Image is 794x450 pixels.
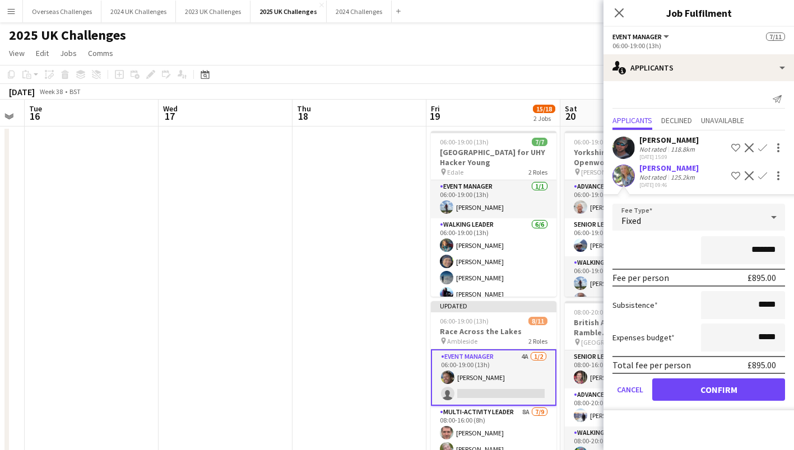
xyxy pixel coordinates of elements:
app-job-card: 06:00-19:00 (13h)16/16Yorkshire 3 Peaks for Openworks [PERSON_NAME] in [GEOGRAPHIC_DATA]3 RolesAd... [565,131,690,297]
button: Cancel [612,378,648,401]
button: 2024 Challenges [327,1,392,22]
span: 8/11 [528,317,547,325]
div: Total fee per person [612,359,691,371]
div: Fee per person [612,272,669,283]
span: Sat [565,104,577,114]
span: Jobs [60,48,77,58]
a: View [4,46,29,60]
div: Not rated [639,145,668,153]
span: Fri [431,104,440,114]
button: 2024 UK Challenges [101,1,176,22]
span: Applicants [612,116,652,124]
app-card-role: Senior Leader1/108:00-16:00 (8h)[PERSON_NAME] [565,350,690,388]
button: Event Manager [612,32,671,41]
app-card-role: Walking Leader6/606:00-19:00 (13h)[PERSON_NAME][PERSON_NAME][PERSON_NAME][PERSON_NAME] [431,218,556,341]
h3: British Asian Trust Royal Ramble ([GEOGRAPHIC_DATA]) [565,317,690,337]
span: Unavailable [701,116,744,124]
span: [PERSON_NAME] in [GEOGRAPHIC_DATA] [581,168,662,176]
h3: Race Across the Lakes [431,326,556,336]
button: Confirm [652,378,785,401]
span: 08:00-20:00 (12h) [574,308,623,316]
span: 7/11 [766,32,785,41]
span: 18 [295,110,311,123]
span: Wed [163,104,178,114]
app-card-role: Senior Leader1/106:00-19:00 (13h)[PERSON_NAME] [565,218,690,256]
h3: Job Fulfilment [603,6,794,20]
h1: 2025 UK Challenges [9,27,126,44]
span: 17 [161,110,178,123]
div: [DATE] [9,86,35,97]
span: Comms [88,48,113,58]
app-card-role: Event Manager4A1/206:00-19:00 (13h)[PERSON_NAME] [431,349,556,406]
div: Applicants [603,54,794,81]
span: 06:00-19:00 (13h) [574,138,623,146]
div: [PERSON_NAME] [639,163,699,173]
app-card-role: Advanced Event Manager1/108:00-20:00 (12h)[PERSON_NAME] [565,388,690,426]
button: 2025 UK Challenges [250,1,327,22]
span: Ambleside [447,337,477,345]
a: Comms [83,46,118,60]
div: Updated [431,301,556,310]
span: Edale [447,168,463,176]
span: 2 Roles [528,337,547,345]
span: 7/7 [532,138,547,146]
a: Edit [31,46,53,60]
button: 2023 UK Challenges [176,1,250,22]
div: 118.8km [668,145,697,153]
button: Overseas Challenges [23,1,101,22]
div: 2 Jobs [533,114,555,123]
div: BST [69,87,81,96]
span: [GEOGRAPHIC_DATA] [581,338,643,346]
span: 16 [27,110,42,123]
span: Thu [297,104,311,114]
span: Tue [29,104,42,114]
span: 15/18 [533,105,555,113]
div: £895.00 [747,272,776,283]
div: £895.00 [747,359,776,371]
app-card-role: Advanced Event Manager1/106:00-19:00 (13h)[PERSON_NAME] [565,180,690,218]
label: Subsistence [612,300,658,310]
span: 06:00-19:00 (13h) [440,317,489,325]
span: Declined [661,116,692,124]
span: 19 [429,110,440,123]
span: 20 [563,110,577,123]
div: Not rated [639,173,668,181]
span: Event Manager [612,32,662,41]
div: 06:00-19:00 (13h) [612,41,785,50]
span: 06:00-19:00 (13h) [440,138,489,146]
div: [PERSON_NAME] [639,135,699,145]
label: Expenses budget [612,332,675,343]
span: View [9,48,25,58]
span: 2 Roles [528,168,547,176]
span: Fixed [621,215,641,226]
div: [DATE] 09:46 [639,181,699,189]
h3: [GEOGRAPHIC_DATA] for UHY Hacker Young [431,147,556,167]
div: [DATE] 15:09 [639,153,699,161]
h3: Yorkshire 3 Peaks for Openworks [565,147,690,167]
a: Jobs [55,46,81,60]
app-job-card: 06:00-19:00 (13h)7/7[GEOGRAPHIC_DATA] for UHY Hacker Young Edale2 RolesEvent Manager1/106:00-19:0... [431,131,556,297]
app-card-role: Event Manager1/106:00-19:00 (13h)[PERSON_NAME] [431,180,556,218]
div: 125.2km [668,173,697,181]
span: Week 38 [37,87,65,96]
span: Edit [36,48,49,58]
